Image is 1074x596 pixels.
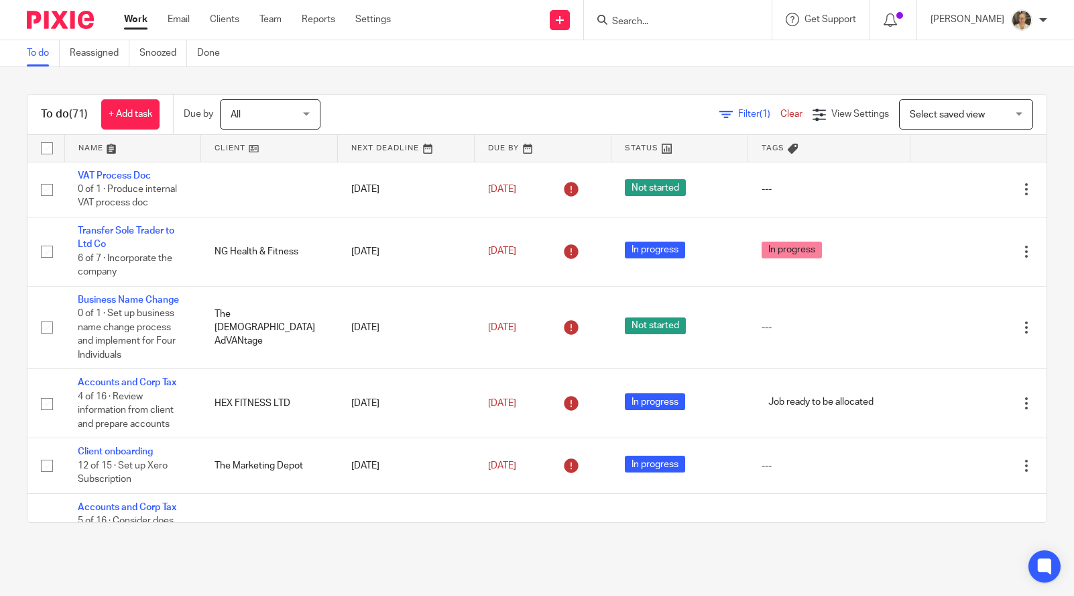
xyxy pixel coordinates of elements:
input: Search [611,16,731,28]
span: 12 of 15 · Set up Xero Subscription [78,461,168,485]
td: [DATE] [338,493,475,577]
span: Get Support [804,15,856,24]
a: To do [27,40,60,66]
a: Settings [355,13,391,26]
a: VAT Process Doc [78,171,151,181]
span: (1) [760,109,770,119]
a: Transfer Sole Trader to Ltd Co [78,226,174,249]
div: --- [762,459,897,473]
td: The Marketing Depot [201,438,338,493]
td: [DATE] [338,286,475,369]
td: [DATE] [338,438,475,493]
img: Pixie [27,11,94,29]
span: [DATE] [488,247,516,256]
span: 5 of 16 · Consider does the client have any potential funding requirements [78,516,174,567]
span: 6 of 7 · Incorporate the company [78,254,172,277]
a: Snoozed [139,40,187,66]
span: 0 of 1 · Set up business name change process and implement for Four Individuals [78,309,176,360]
span: In progress [762,242,822,258]
span: (71) [69,109,88,119]
span: [DATE] [488,185,516,194]
span: 4 of 16 · Review information from client and prepare accounts [78,392,174,429]
a: Reassigned [70,40,129,66]
a: Email [168,13,190,26]
td: NG Health & Fitness [201,217,338,286]
div: --- [762,183,897,196]
span: In progress [625,242,685,258]
span: [DATE] [488,323,516,332]
span: 0 of 1 · Produce internal VAT process doc [78,185,177,208]
a: Team [259,13,282,26]
td: The [DEMOGRAPHIC_DATA] AdVANtage [201,286,338,369]
a: + Add task [101,99,160,130]
span: [DATE] [488,461,516,470]
a: Client onboarding [78,447,153,456]
a: Business Name Change [78,295,179,305]
td: HEX FITNESS LTD [201,369,338,438]
span: In progress [625,393,685,410]
span: Not started [625,317,686,334]
p: [PERSON_NAME] [931,13,1004,26]
div: --- [762,321,897,334]
td: Octo Media [201,493,338,577]
h1: To do [41,107,88,121]
p: Due by [184,107,213,121]
span: Tags [762,144,784,152]
a: Accounts and Corp Tax [78,378,176,387]
span: In progress [625,456,685,473]
td: [DATE] [338,217,475,286]
a: Done [197,40,230,66]
span: Select saved view [910,110,985,119]
span: Filter [738,109,780,119]
span: All [231,110,241,119]
td: [DATE] [338,369,475,438]
span: Not started [625,179,686,196]
a: Reports [302,13,335,26]
img: Pete%20with%20glasses.jpg [1011,9,1032,31]
a: Work [124,13,147,26]
td: [DATE] [338,162,475,217]
a: Clients [210,13,239,26]
a: Accounts and Corp Tax [78,503,176,512]
span: [DATE] [488,399,516,408]
span: View Settings [831,109,889,119]
span: Job ready to be allocated [762,393,880,410]
a: Clear [780,109,802,119]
